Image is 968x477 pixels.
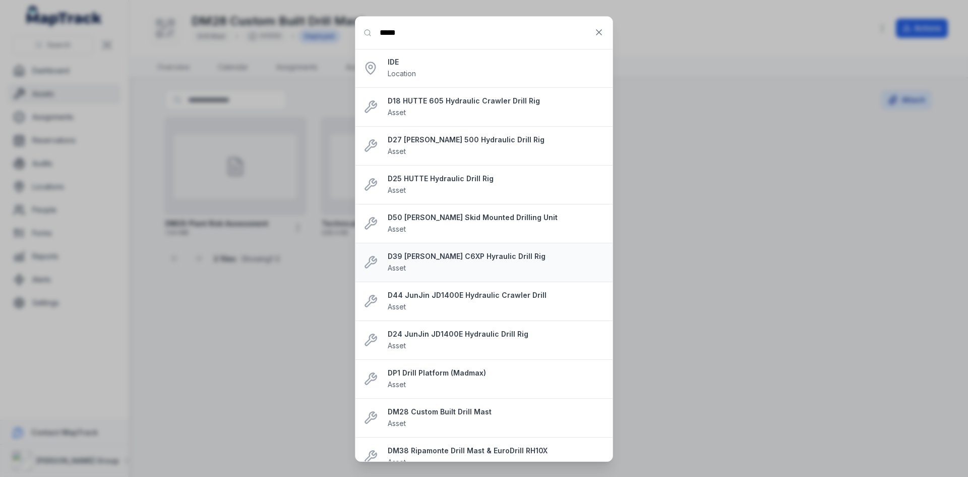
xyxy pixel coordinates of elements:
span: Asset [388,302,406,311]
strong: D18 HUTTE 605 Hydraulic Crawler Drill Rig [388,96,604,106]
a: D24 JunJin JD1400E Hydraulic Drill RigAsset [388,329,604,351]
a: D44 JunJin JD1400E Hydraulic Crawler DrillAsset [388,290,604,312]
strong: D50 [PERSON_NAME] Skid Mounted Drilling Unit [388,213,604,223]
a: D18 HUTTE 605 Hydraulic Crawler Drill RigAsset [388,96,604,118]
strong: DM38 Ripamonte Drill Mast & EuroDrill RH10X [388,446,604,456]
a: DM28 Custom Built Drill MastAsset [388,407,604,429]
span: Asset [388,419,406,428]
span: Asset [388,458,406,466]
strong: D24 JunJin JD1400E Hydraulic Drill Rig [388,329,604,339]
a: DM38 Ripamonte Drill Mast & EuroDrill RH10XAsset [388,446,604,468]
strong: D27 [PERSON_NAME] 500 Hydraulic Drill Rig [388,135,604,145]
strong: D25 HUTTE Hydraulic Drill Rig [388,174,604,184]
strong: IDE [388,57,604,67]
span: Asset [388,380,406,389]
span: Asset [388,108,406,117]
a: DP1 Drill Platform (Madmax)Asset [388,368,604,390]
a: D27 [PERSON_NAME] 500 Hydraulic Drill RigAsset [388,135,604,157]
span: Asset [388,341,406,350]
span: Asset [388,225,406,233]
a: D50 [PERSON_NAME] Skid Mounted Drilling UnitAsset [388,213,604,235]
strong: DP1 Drill Platform (Madmax) [388,368,604,378]
span: Asset [388,186,406,194]
span: Asset [388,263,406,272]
span: Location [388,69,416,78]
a: D25 HUTTE Hydraulic Drill RigAsset [388,174,604,196]
strong: D44 JunJin JD1400E Hydraulic Crawler Drill [388,290,604,300]
span: Asset [388,147,406,155]
strong: DM28 Custom Built Drill Mast [388,407,604,417]
a: D39 [PERSON_NAME] C6XP Hyraulic Drill RigAsset [388,251,604,274]
strong: D39 [PERSON_NAME] C6XP Hyraulic Drill Rig [388,251,604,261]
a: IDELocation [388,57,604,79]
